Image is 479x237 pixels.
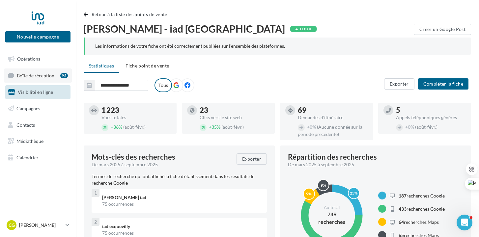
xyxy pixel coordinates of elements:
span: (août-févr.) [415,124,437,130]
button: Exporter [237,153,267,165]
div: iad ecquevilly [102,223,262,230]
div: De mars 2025 à septembre 2025 [92,161,231,168]
span: Fiche point de vente [126,63,169,68]
div: Appels téléphoniques générés [396,115,466,120]
span: Visibilité en ligne [18,89,53,95]
span: Médiathèque [16,138,43,144]
p: Termes de recherche qui ont affiché la fiche d'établissement dans les résultats de recherche Google [92,173,267,186]
span: 433 [399,206,407,212]
button: Exporter [384,78,414,90]
div: 5 [396,107,466,114]
span: Boîte de réception [17,72,54,78]
a: Boîte de réception95 [4,68,72,83]
div: 95 [60,73,68,78]
span: 0% [307,124,316,130]
a: Contacts [4,118,72,132]
span: + [209,124,211,130]
span: 187 [399,193,407,198]
button: Retour à la liste des points de vente [84,11,170,18]
div: 2 [92,218,99,226]
span: 36% [111,124,122,130]
span: CG [9,222,15,228]
a: Médiathèque [4,134,72,148]
div: Vues totales [101,115,171,120]
p: [PERSON_NAME] [19,222,63,228]
span: 0% [405,124,414,130]
div: 75 occurrences [102,230,262,236]
a: Visibilité en ligne [4,85,72,99]
div: Les informations de votre fiche ont été correctement publiées sur l’ensemble des plateformes. [95,43,461,49]
span: recherches Google [399,193,445,198]
span: 64 [399,219,404,225]
span: (Aucune donnée sur la période précédente) [298,124,362,137]
span: Mots-clés des recherches [92,153,175,161]
a: Campagnes [4,102,72,116]
span: recherches Maps [399,219,439,225]
a: Opérations [4,52,72,66]
a: Compléter la fiche [415,81,471,86]
div: De mars 2025 à septembre 2025 [288,161,458,168]
span: + [111,124,113,130]
span: + [307,124,310,130]
span: 35% [209,124,220,130]
button: Nouvelle campagne [5,31,70,42]
iframe: Intercom live chat [457,215,472,230]
span: (août-févr.) [221,124,244,130]
div: 1 [92,189,99,197]
div: Répartition des recherches [288,153,377,161]
span: (août-févr.) [123,124,146,130]
div: 69 [298,107,368,114]
div: [PERSON_NAME] iad [102,194,262,201]
span: Campagnes [16,106,40,111]
span: [PERSON_NAME] - iad [GEOGRAPHIC_DATA] [84,24,285,34]
span: Retour à la liste des points de vente [92,12,167,17]
div: 75 occurrences [102,201,262,207]
span: Opérations [17,56,40,62]
span: recherches Google [399,206,445,212]
div: À jour [290,26,317,32]
div: Demandes d'itinéraire [298,115,368,120]
div: 23 [200,107,269,114]
a: CG [PERSON_NAME] [5,219,70,231]
span: + [405,124,408,130]
span: Contacts [16,122,35,127]
div: Clics vers le site web [200,115,269,120]
a: Calendrier [4,151,72,165]
button: Créer un Google Post [414,24,471,35]
span: Calendrier [16,155,39,160]
label: Tous [155,78,172,92]
div: 1 223 [101,107,171,114]
button: Compléter la fiche [418,78,468,90]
